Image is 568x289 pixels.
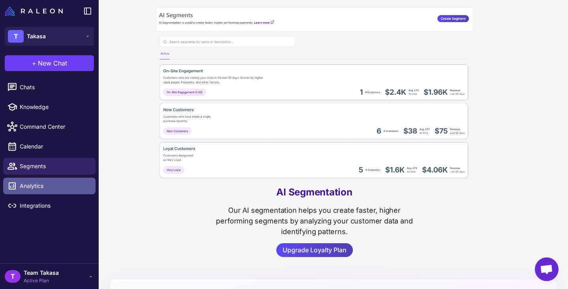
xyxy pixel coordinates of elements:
button: +New Chat [5,55,94,71]
a: Open chat [535,257,559,281]
span: Active Plan [24,277,59,284]
span: + [32,58,36,68]
div: T [8,30,24,43]
button: TTakasa [5,27,94,46]
img: ai_segment_upsell.1903acfc.jpg [157,8,472,180]
a: Segments [3,158,96,175]
a: Calendar [3,138,96,155]
p: Our AI segmentation helps you create faster, higher performing segments by analyzing your custome... [212,205,417,237]
a: Knowledge [3,99,96,115]
img: Raleon Logo [5,6,63,16]
span: New Chat [38,58,67,68]
span: Analytics [20,182,89,190]
span: Team Takasa [24,268,59,277]
span: Knowledge [20,103,89,111]
a: AI Segmentation [276,186,352,199]
span: Chats [20,83,89,92]
span: Upgrade Loyalty Plan [283,243,347,257]
span: Calendar [20,142,89,151]
a: Command Center [3,118,96,135]
span: Takasa [27,32,46,41]
a: Integrations [3,197,96,214]
a: Chats [3,79,96,96]
a: Analytics [3,178,96,194]
span: Integrations [20,201,89,210]
span: Segments [20,162,89,171]
div: T [5,270,21,283]
span: Command Center [20,122,89,131]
